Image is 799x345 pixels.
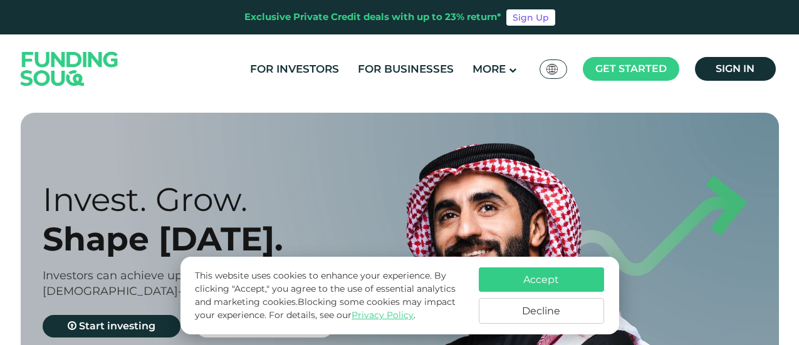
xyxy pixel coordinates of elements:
[43,219,422,259] div: Shape [DATE].
[43,315,180,337] a: Start investing
[195,296,456,321] span: Blocking some cookies may impact your experience.
[43,269,197,282] span: Investors can achieve up to
[473,63,506,75] span: More
[479,267,604,292] button: Accept
[8,37,131,100] img: Logo
[352,309,414,321] a: Privacy Policy
[595,63,667,75] span: Get started
[546,64,558,75] img: SA Flag
[247,59,342,80] a: For Investors
[506,9,555,26] a: Sign Up
[695,57,776,81] a: Sign in
[43,180,422,219] div: Invest. Grow.
[43,269,308,298] span: by financing [DEMOGRAPHIC_DATA]-compliant businesses.
[79,320,155,332] span: Start investing
[716,63,755,75] span: Sign in
[479,298,604,324] button: Decline
[355,59,457,80] a: For Businesses
[195,269,466,322] p: This website uses cookies to enhance your experience. By clicking "Accept," you agree to the use ...
[269,309,415,321] span: For details, see our .
[244,10,501,24] div: Exclusive Private Credit deals with up to 23% return*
